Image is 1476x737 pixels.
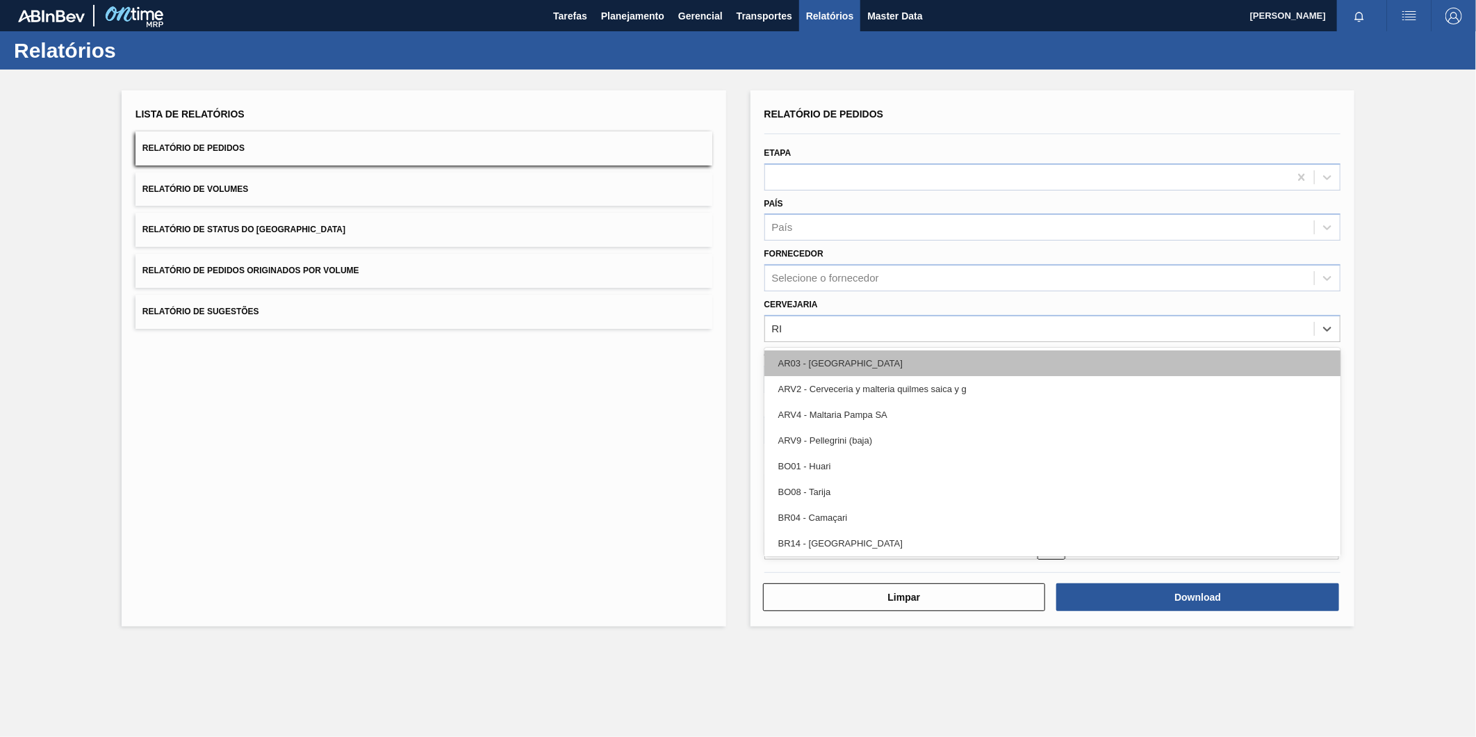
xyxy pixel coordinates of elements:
[136,295,712,329] button: Relatório de Sugestões
[737,8,792,24] span: Transportes
[806,8,853,24] span: Relatórios
[1401,8,1418,24] img: userActions
[764,505,1341,531] div: BR04 - Camaçari
[142,266,359,275] span: Relatório de Pedidos Originados por Volume
[136,254,712,288] button: Relatório de Pedidos Originados por Volume
[764,148,792,158] label: Etapa
[764,453,1341,479] div: BO01 - Huari
[553,8,587,24] span: Tarefas
[142,225,345,234] span: Relatório de Status do [GEOGRAPHIC_DATA]
[142,307,259,316] span: Relatório de Sugestões
[601,8,664,24] span: Planejamento
[1337,6,1381,26] button: Notificações
[764,402,1341,428] div: ARV4 - Maltaria Pampa SA
[763,583,1046,611] button: Limpar
[772,222,793,234] div: País
[764,428,1341,453] div: ARV9 - Pellegrini (baja)
[772,273,879,284] div: Selecione o fornecedor
[18,10,85,22] img: TNhmsLtSVTkK8tSr43FrP2fwEKptu5GPRR3wAAAABJRU5ErkJggg==
[678,8,723,24] span: Gerencial
[764,479,1341,505] div: BO08 - Tarija
[136,131,712,165] button: Relatório de Pedidos
[764,249,823,259] label: Fornecedor
[14,42,261,58] h1: Relatórios
[1445,8,1462,24] img: Logout
[764,199,783,209] label: País
[136,172,712,206] button: Relatório de Volumes
[142,184,248,194] span: Relatório de Volumes
[867,8,922,24] span: Master Data
[1056,583,1339,611] button: Download
[764,350,1341,376] div: AR03 - [GEOGRAPHIC_DATA]
[764,300,818,309] label: Cervejaria
[764,376,1341,402] div: ARV2 - Cerveceria y malteria quilmes saica y g
[136,108,245,120] span: Lista de Relatórios
[136,213,712,247] button: Relatório de Status do [GEOGRAPHIC_DATA]
[764,108,884,120] span: Relatório de Pedidos
[764,531,1341,556] div: BR14 - [GEOGRAPHIC_DATA]
[142,143,245,153] span: Relatório de Pedidos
